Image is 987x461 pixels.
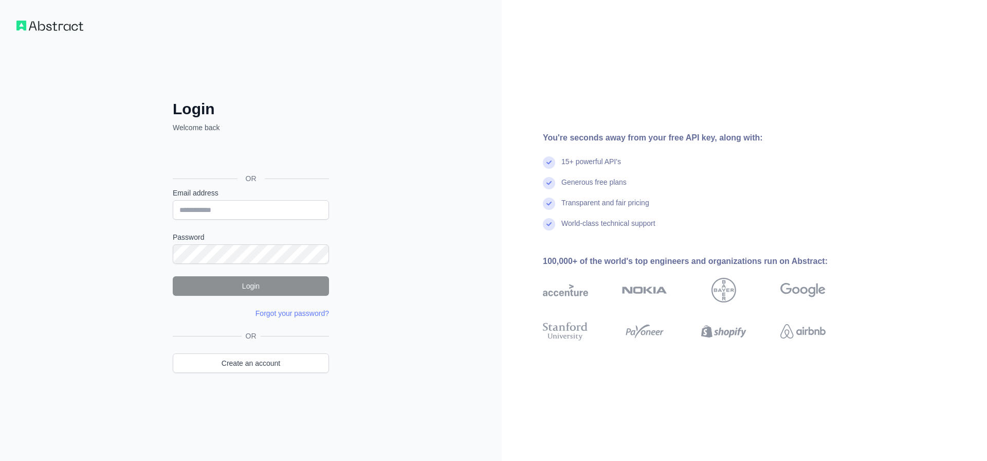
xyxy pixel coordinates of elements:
[701,320,746,343] img: shopify
[622,320,667,343] img: payoneer
[543,132,858,144] div: You're seconds away from your free API key, along with:
[255,309,329,317] a: Forgot your password?
[561,156,621,177] div: 15+ powerful API's
[543,177,555,189] img: check mark
[173,353,329,373] a: Create an account
[780,278,826,303] img: google
[16,21,83,31] img: Workflow
[622,278,667,303] img: nokia
[561,198,649,218] div: Transparent and fair pricing
[561,177,627,198] div: Generous free plans
[173,276,329,296] button: Login
[173,144,327,167] div: Sign in with Google. Opens in new tab
[543,218,555,230] img: check mark
[543,320,588,343] img: stanford university
[780,320,826,343] img: airbnb
[561,218,655,239] div: World-class technical support
[543,198,555,210] img: check mark
[168,144,332,167] iframe: Sign in with Google Button
[173,188,329,198] label: Email address
[173,232,329,242] label: Password
[711,278,736,303] img: bayer
[237,173,265,184] span: OR
[543,255,858,268] div: 100,000+ of the world's top engineers and organizations run on Abstract:
[543,156,555,169] img: check mark
[173,100,329,118] h2: Login
[242,331,261,341] span: OR
[543,278,588,303] img: accenture
[173,122,329,133] p: Welcome back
